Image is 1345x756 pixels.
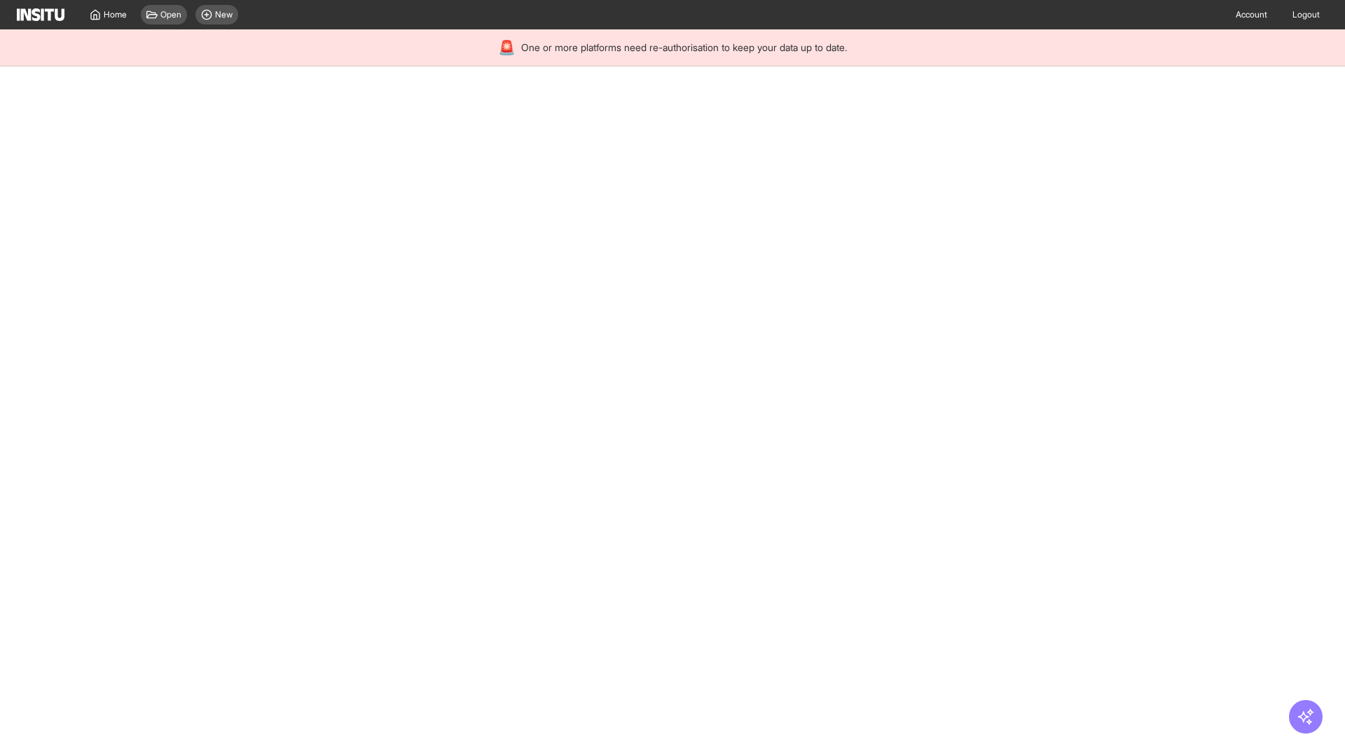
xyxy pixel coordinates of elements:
[498,38,516,57] div: 🚨
[521,41,847,55] span: One or more platforms need re-authorisation to keep your data up to date.
[160,9,181,20] span: Open
[215,9,233,20] span: New
[104,9,127,20] span: Home
[17,8,64,21] img: Logo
